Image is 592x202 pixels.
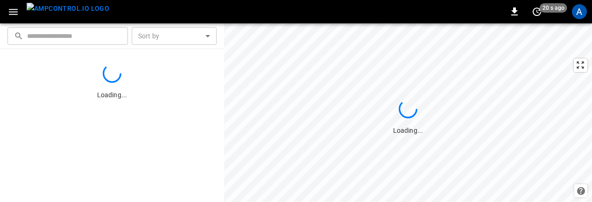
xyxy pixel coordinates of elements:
span: 20 s ago [540,3,567,13]
img: ampcontrol.io logo [27,3,109,14]
canvas: Map [224,23,592,202]
span: Loading... [393,127,423,134]
div: profile-icon [572,4,587,19]
button: set refresh interval [529,4,544,19]
span: Loading... [97,91,127,99]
